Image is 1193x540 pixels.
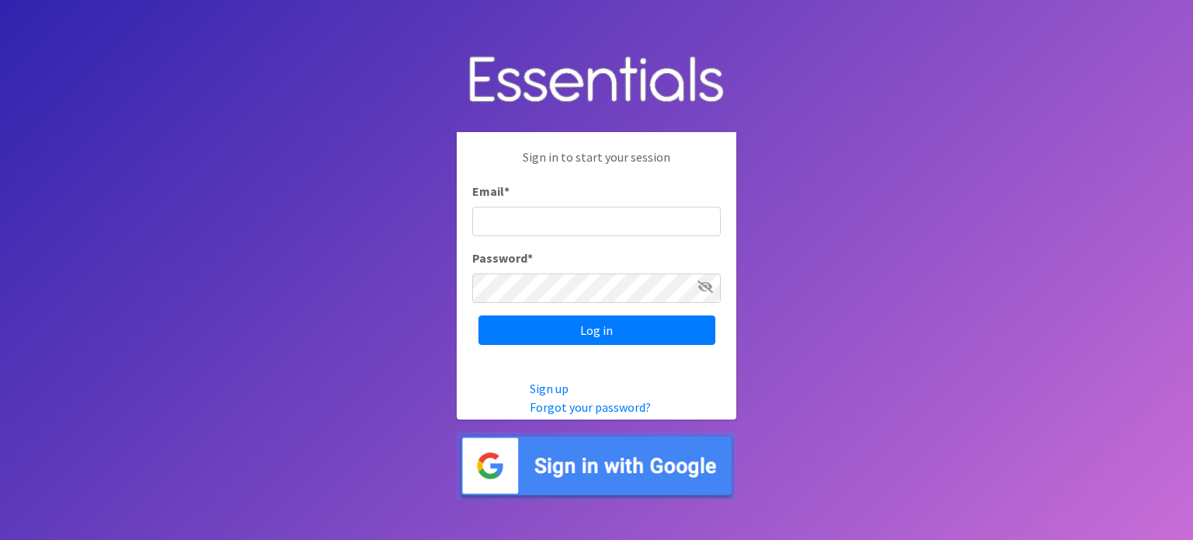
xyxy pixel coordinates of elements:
[478,315,715,345] input: Log in
[472,148,721,182] p: Sign in to start your session
[472,182,510,200] label: Email
[472,249,533,267] label: Password
[504,183,510,199] abbr: required
[530,381,569,396] a: Sign up
[527,250,533,266] abbr: required
[457,432,736,500] img: Sign in with Google
[530,399,651,415] a: Forgot your password?
[457,40,736,120] img: Human Essentials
